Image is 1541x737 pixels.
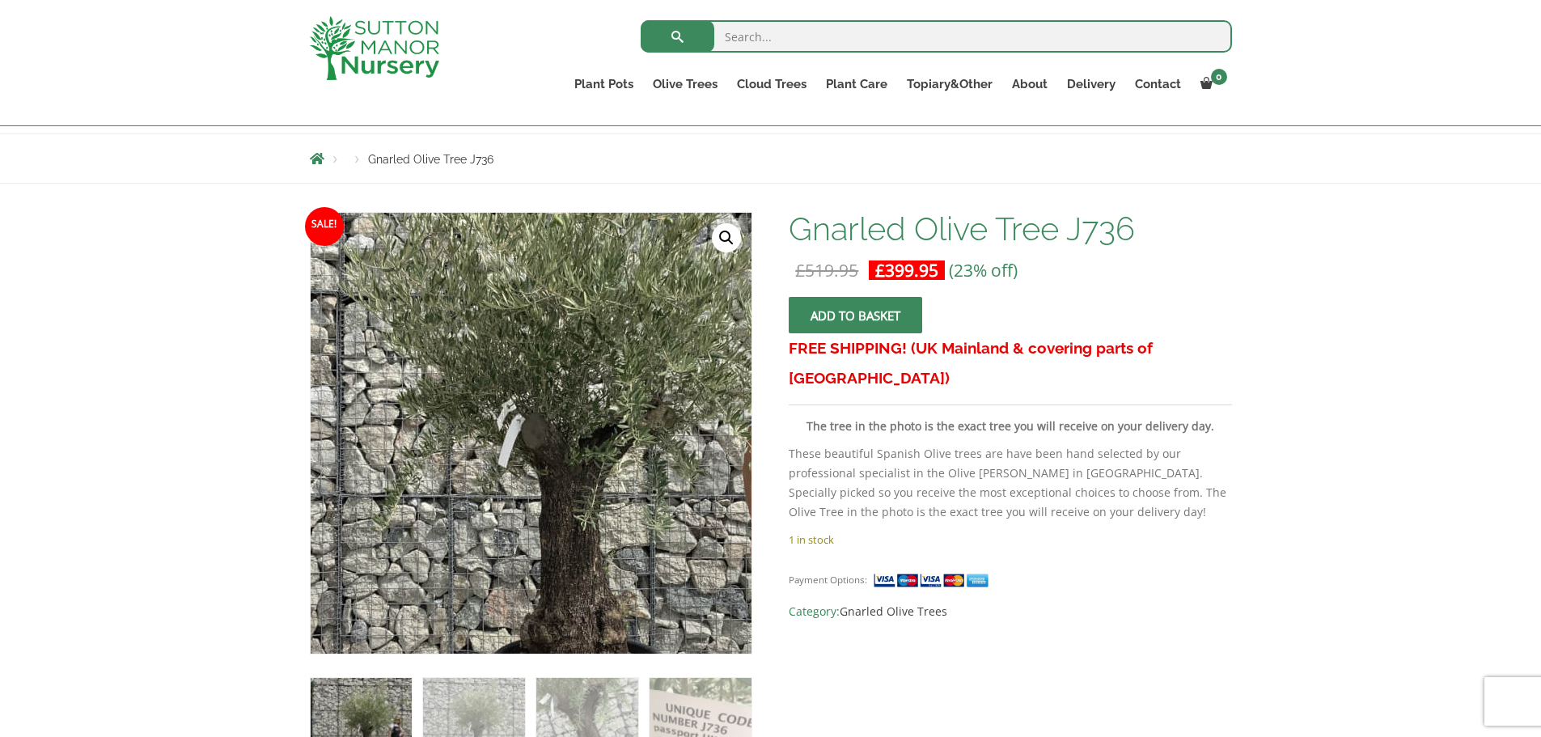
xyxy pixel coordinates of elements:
a: Gnarled Olive Trees [840,604,947,619]
span: Sale! [305,207,344,246]
bdi: 519.95 [795,259,858,282]
strong: The tree in the photo is the exact tree you will receive on your delivery day. [806,418,1214,434]
span: 0 [1211,69,1227,85]
p: 1 in stock [789,530,1231,549]
a: Contact [1125,73,1191,95]
a: Delivery [1057,73,1125,95]
a: About [1002,73,1057,95]
a: Topiary&Other [897,73,1002,95]
span: Category: [789,602,1231,621]
nav: Breadcrumbs [310,152,1232,165]
bdi: 399.95 [875,259,938,282]
a: View full-screen image gallery [712,223,741,252]
h1: Gnarled Olive Tree J736 [789,212,1231,246]
a: Olive Trees [643,73,727,95]
p: These beautiful Spanish Olive trees are have been hand selected by our professional specialist in... [789,444,1231,522]
span: £ [795,259,805,282]
input: Search... [641,20,1232,53]
img: logo [310,16,439,80]
button: Add to basket [789,297,922,333]
a: Plant Pots [565,73,643,95]
a: 0 [1191,73,1232,95]
span: £ [875,259,885,282]
a: Plant Care [816,73,897,95]
a: Cloud Trees [727,73,816,95]
h3: FREE SHIPPING! (UK Mainland & covering parts of [GEOGRAPHIC_DATA]) [789,333,1231,393]
span: Gnarled Olive Tree J736 [368,153,493,166]
img: payment supported [873,572,994,589]
span: (23% off) [949,259,1018,282]
small: Payment Options: [789,574,867,586]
